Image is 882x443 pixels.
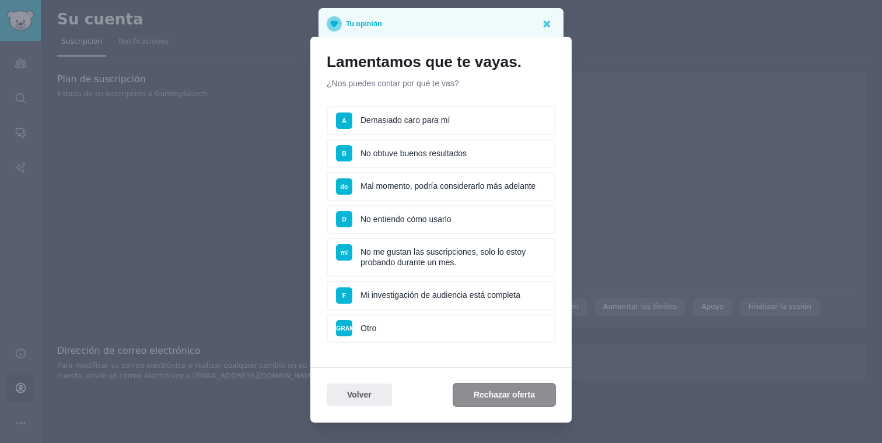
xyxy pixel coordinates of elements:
[342,117,346,124] font: A
[347,390,372,399] font: Volver
[327,79,459,88] font: ¿Nos puedes contar por qué te vas?
[342,216,346,223] font: D
[346,20,382,28] font: Tu opinión
[342,150,346,157] font: B
[336,325,359,332] font: GRAMO
[327,53,521,71] font: Lamentamos que te vayas.
[342,292,346,299] font: F
[327,384,392,406] button: Volver
[341,249,348,256] font: mi
[341,183,348,190] font: do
